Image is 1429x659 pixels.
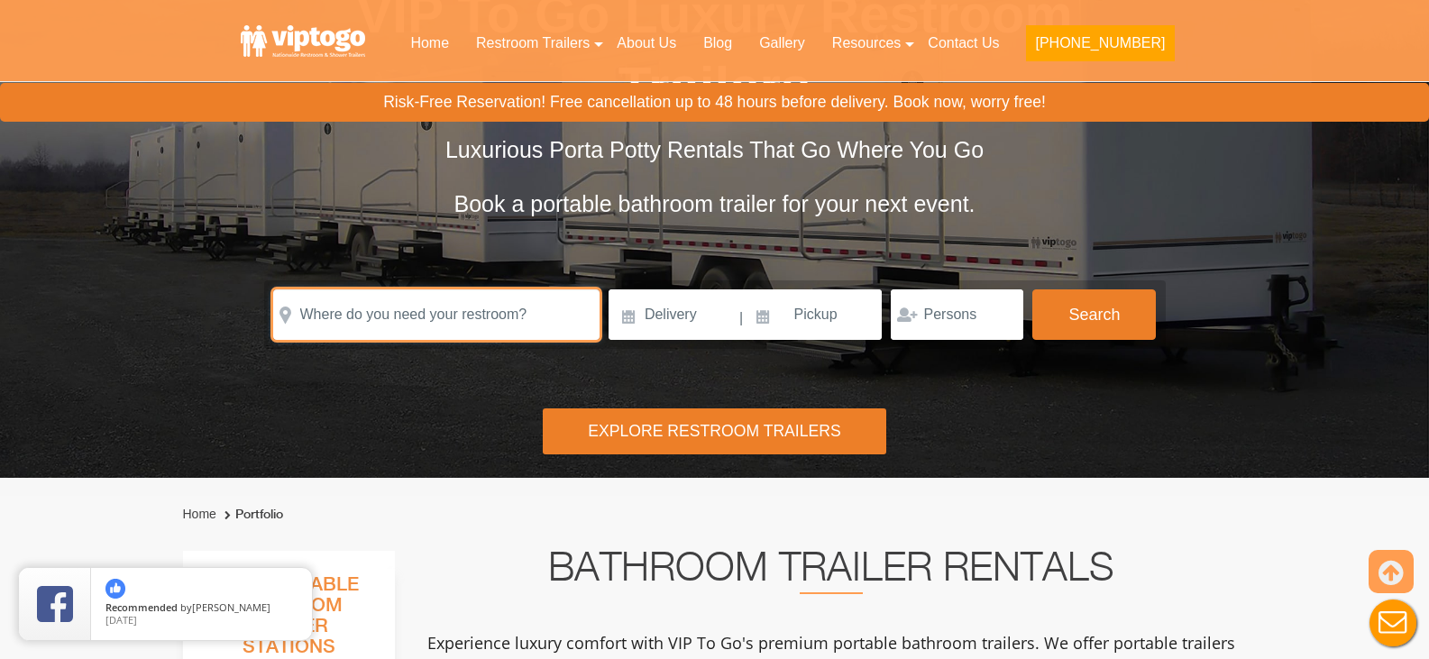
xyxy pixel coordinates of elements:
[690,23,746,63] a: Blog
[543,408,885,454] div: Explore Restroom Trailers
[603,23,690,63] a: About Us
[746,23,819,63] a: Gallery
[183,507,216,521] a: Home
[220,504,283,526] li: Portfolio
[105,579,125,599] img: thumbs up icon
[192,600,270,614] span: [PERSON_NAME]
[819,23,914,63] a: Resources
[419,551,1243,594] h2: Bathroom Trailer Rentals
[1026,25,1174,61] button: [PHONE_NUMBER]
[1032,289,1156,340] button: Search
[609,289,737,340] input: Delivery
[105,613,137,627] span: [DATE]
[891,289,1023,340] input: Persons
[445,137,984,162] span: Luxurious Porta Potty Rentals That Go Where You Go
[746,289,883,340] input: Pickup
[105,602,298,615] span: by
[739,289,743,347] span: |
[37,586,73,622] img: Review Rating
[914,23,1012,63] a: Contact Us
[453,191,975,216] span: Book a portable bathroom trailer for your next event.
[397,23,463,63] a: Home
[1357,587,1429,659] button: Live Chat
[463,23,603,63] a: Restroom Trailers
[105,600,178,614] span: Recommended
[273,289,600,340] input: Where do you need your restroom?
[1012,23,1187,72] a: [PHONE_NUMBER]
